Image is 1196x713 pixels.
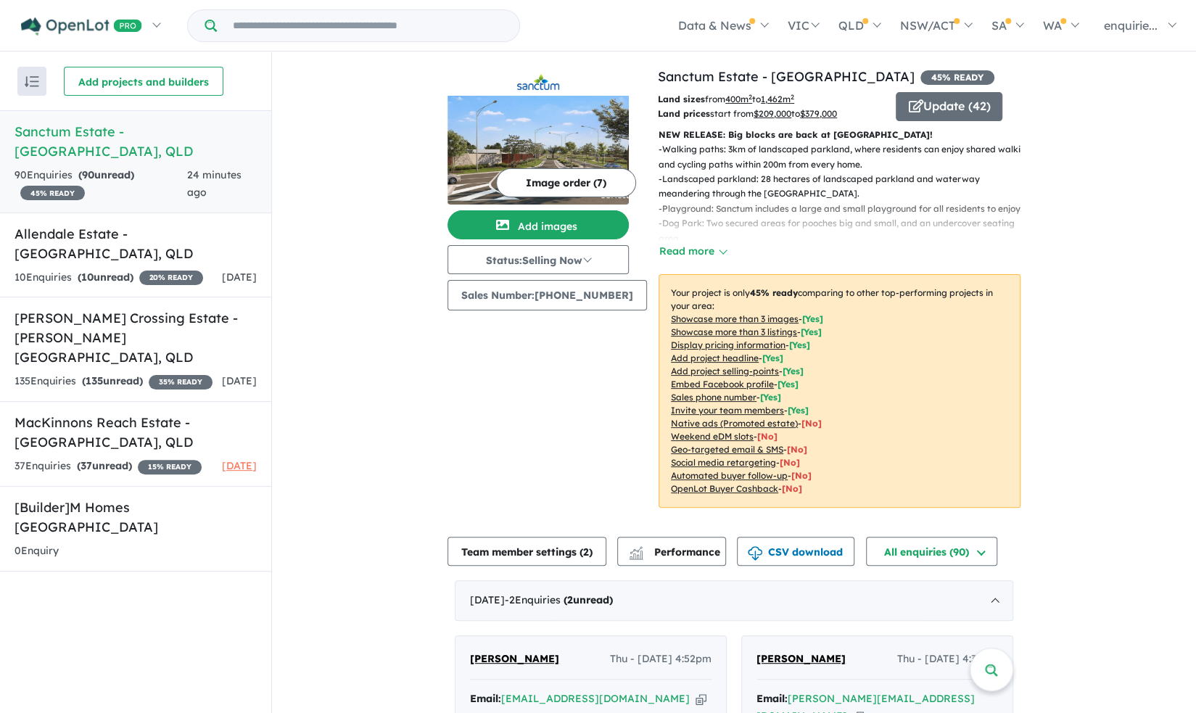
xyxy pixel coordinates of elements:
span: to [791,108,837,119]
button: All enquiries (90) [866,537,997,566]
strong: ( unread) [82,374,143,387]
span: [No] [780,457,800,468]
span: - 2 Enquir ies [505,593,613,606]
span: 45 % READY [20,186,85,200]
u: Add project headline [671,353,759,363]
a: [PERSON_NAME] [470,651,559,668]
span: [No] [791,470,812,481]
u: Native ads (Promoted estate) [671,418,798,429]
span: [ Yes ] [783,366,804,376]
span: 35 % READY [149,375,213,390]
p: from [658,92,885,107]
span: [DATE] [222,271,257,284]
button: Status:Selling Now [448,245,629,274]
span: 20 % READY [139,271,203,285]
button: Read more [659,243,727,260]
strong: Email: [756,692,788,705]
u: Weekend eDM slots [671,431,754,442]
button: Add images [448,210,629,239]
div: 0 Enquir y [15,543,59,560]
span: [No] [801,418,822,429]
sup: 2 [791,93,794,101]
span: [No] [757,431,778,442]
u: Display pricing information [671,339,785,350]
span: 24 minutes ago [187,168,241,199]
span: Performance [631,545,720,559]
span: [ Yes ] [801,326,822,337]
u: OpenLot Buyer Cashback [671,483,778,494]
u: Social media retargeting [671,457,776,468]
span: [ Yes ] [778,379,799,390]
div: 37 Enquir ies [15,458,202,475]
button: Sales Number:[PHONE_NUMBER] [448,280,647,310]
button: Update (42) [896,92,1002,121]
strong: ( unread) [78,168,134,181]
a: Sanctum Estate - Mount Low LogoSanctum Estate - Mount Low [448,67,629,205]
img: line-chart.svg [630,546,643,554]
span: 10 [81,271,94,284]
button: Performance [617,537,726,566]
span: 15 % READY [138,460,202,474]
span: to [752,94,794,104]
u: Automated buyer follow-up [671,470,788,481]
div: 135 Enquir ies [15,373,213,390]
h5: MacKinnons Reach Estate - [GEOGRAPHIC_DATA] , QLD [15,413,257,452]
p: - Walking paths: 3km of landscaped parkland, where residents can enjoy shared walking and cycling... [659,142,1032,172]
span: [DATE] [222,459,257,472]
p: - Playground: Sanctum includes a large and small playground for all residents to enjoy. [659,202,1032,216]
div: 10 Enquir ies [15,269,203,287]
a: [EMAIL_ADDRESS][DOMAIN_NAME] [501,692,690,705]
strong: ( unread) [564,593,613,606]
span: [ Yes ] [788,405,809,416]
img: Sanctum Estate - Mount Low [448,96,629,205]
h5: Sanctum Estate - [GEOGRAPHIC_DATA] , QLD [15,122,257,161]
img: Sanctum Estate - Mount Low Logo [453,73,623,90]
span: Thu - [DATE] 4:35pm [897,651,998,668]
span: [PERSON_NAME] [470,652,559,665]
button: Add projects and builders [64,67,223,96]
img: download icon [748,546,762,561]
span: [ Yes ] [789,339,810,350]
span: [ Yes ] [762,353,783,363]
button: Image order (7) [496,168,636,197]
button: Copy [696,691,706,706]
span: 135 [86,374,103,387]
p: start from [658,107,885,121]
u: Geo-targeted email & SMS [671,444,783,455]
u: Invite your team members [671,405,784,416]
u: Sales phone number [671,392,756,403]
span: [No] [782,483,802,494]
span: 90 [82,168,94,181]
p: - Dog Park: Two secured areas for pooches big and small, and an undercover seating area. [659,216,1032,246]
h5: [PERSON_NAME] Crossing Estate - [PERSON_NAME][GEOGRAPHIC_DATA] , QLD [15,308,257,367]
span: 45 % READY [920,70,994,85]
u: $ 379,000 [800,108,837,119]
img: Openlot PRO Logo White [21,17,142,36]
div: 90 Enquir ies [15,167,187,202]
a: Sanctum Estate - [GEOGRAPHIC_DATA] [658,68,915,85]
img: sort.svg [25,76,39,87]
button: CSV download [737,537,854,566]
b: Land prices [658,108,710,119]
span: [No] [787,444,807,455]
span: [PERSON_NAME] [756,652,846,665]
strong: ( unread) [77,459,132,472]
strong: Email: [470,692,501,705]
u: $ 209,000 [754,108,791,119]
b: Land sizes [658,94,705,104]
input: Try estate name, suburb, builder or developer [220,10,516,41]
u: 400 m [725,94,752,104]
span: [ Yes ] [760,392,781,403]
p: Your project is only comparing to other top-performing projects in your area: - - - - - - - - - -... [659,274,1020,508]
a: [PERSON_NAME] [756,651,846,668]
p: - Landscaped parkland: 28 hectares of landscaped parkland and waterway meandering through the [GE... [659,172,1032,202]
b: 45 % ready [750,287,798,298]
span: 2 [567,593,573,606]
button: Team member settings (2) [448,537,606,566]
u: Add project selling-points [671,366,779,376]
strong: ( unread) [78,271,133,284]
span: enquirie... [1104,18,1158,33]
p: NEW RELEASE: Big blocks are back at [GEOGRAPHIC_DATA]! [659,128,1020,142]
span: 2 [583,545,589,559]
span: [ Yes ] [802,313,823,324]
